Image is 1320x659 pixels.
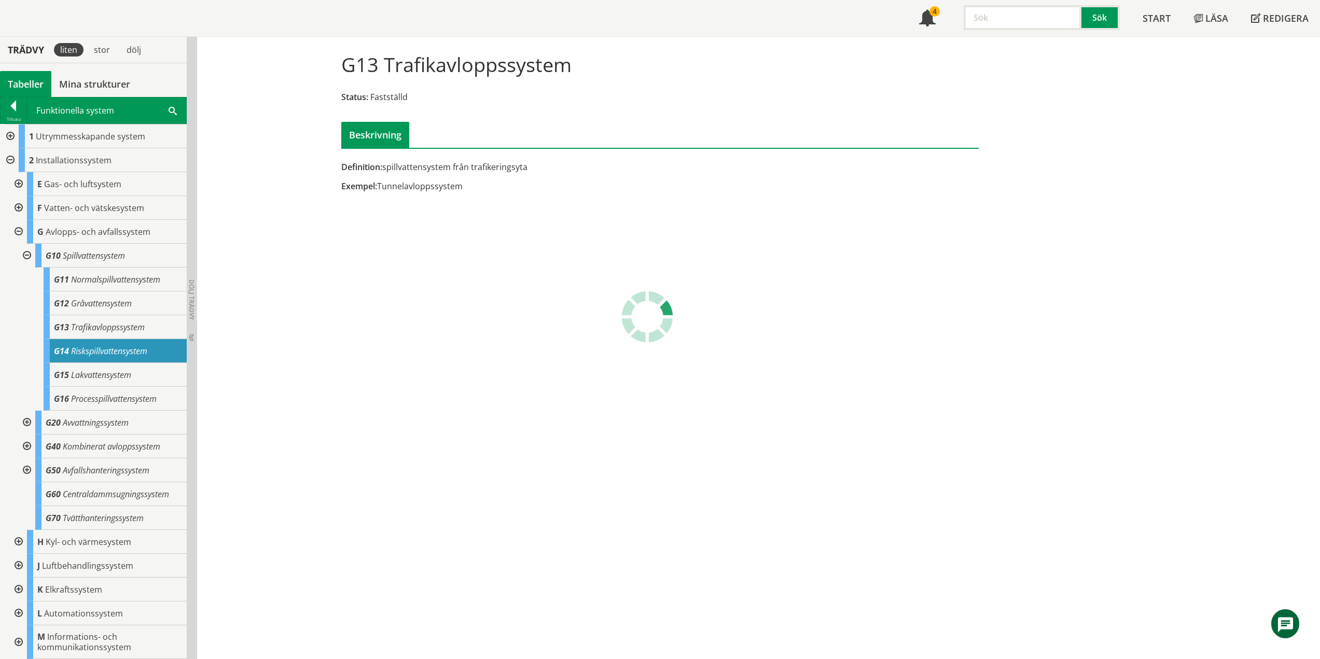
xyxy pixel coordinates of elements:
[54,274,69,285] span: G11
[46,488,61,500] span: G60
[71,274,160,285] span: Normalspillvattensystem
[71,369,131,381] span: Lakvattensystem
[341,122,409,148] div: Beskrivning
[37,631,45,642] span: M
[88,43,116,57] div: stor
[37,226,44,237] span: G
[71,321,145,333] span: Trafikavloppssystem
[44,178,121,190] span: Gas- och luftsystem
[71,393,157,404] span: Processpillvattensystem
[63,465,149,476] span: Avfallshanteringssystem
[37,608,42,619] span: L
[63,441,160,452] span: Kombinerat avloppssystem
[370,91,408,103] span: Fastställd
[44,608,123,619] span: Automationssystem
[37,631,131,653] span: Informations- och kommunikationssystem
[341,161,761,173] div: spillvattensystem från trafikeringsyta
[621,291,673,343] img: Laddar
[46,226,150,237] span: Avlopps- och avfallssystem
[1205,12,1228,24] span: Läsa
[46,465,61,476] span: G50
[37,202,42,214] span: F
[63,512,144,524] span: Tvätthanteringssystem
[44,202,144,214] span: Vatten- och vätskesystem
[71,345,147,357] span: Riskspillvattensystem
[37,178,42,190] span: E
[45,584,102,595] span: Elkraftssystem
[187,279,196,320] span: Dölj trädvy
[919,11,936,27] span: Notifikationer
[46,417,61,428] span: G20
[37,560,40,571] span: J
[54,369,69,381] span: G15
[63,417,129,428] span: Avvattningssystem
[37,536,44,548] span: H
[169,105,177,116] span: Sök i tabellen
[54,393,69,404] span: G16
[63,488,169,500] span: Centraldammsugningssystem
[36,131,145,142] span: Utrymmesskapande system
[29,155,34,166] span: 2
[54,345,69,357] span: G14
[46,512,61,524] span: G70
[1081,5,1120,30] button: Sök
[42,560,133,571] span: Luftbehandlingssystem
[120,43,147,57] div: dölj
[36,155,112,166] span: Installationssystem
[46,250,61,261] span: G10
[1263,12,1309,24] span: Redigera
[1143,12,1171,24] span: Start
[929,6,940,17] div: 4
[29,131,34,142] span: 1
[54,321,69,333] span: G13
[341,91,368,103] span: Status:
[71,298,132,309] span: Gråvattensystem
[1,115,26,123] div: Tillbaka
[54,298,69,309] span: G12
[51,71,138,97] a: Mina strukturer
[46,441,61,452] span: G40
[341,53,572,76] h1: G13 Trafikavloppssystem
[54,43,84,57] div: liten
[63,250,125,261] span: Spillvattensystem
[341,161,382,173] span: Definition:
[2,44,50,55] div: Trädvy
[37,584,43,595] span: K
[341,180,761,192] div: Tunnelavloppssystem
[964,5,1081,30] input: Sök
[46,536,131,548] span: Kyl- och värmesystem
[27,97,186,123] div: Funktionella system
[341,180,377,192] span: Exempel:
